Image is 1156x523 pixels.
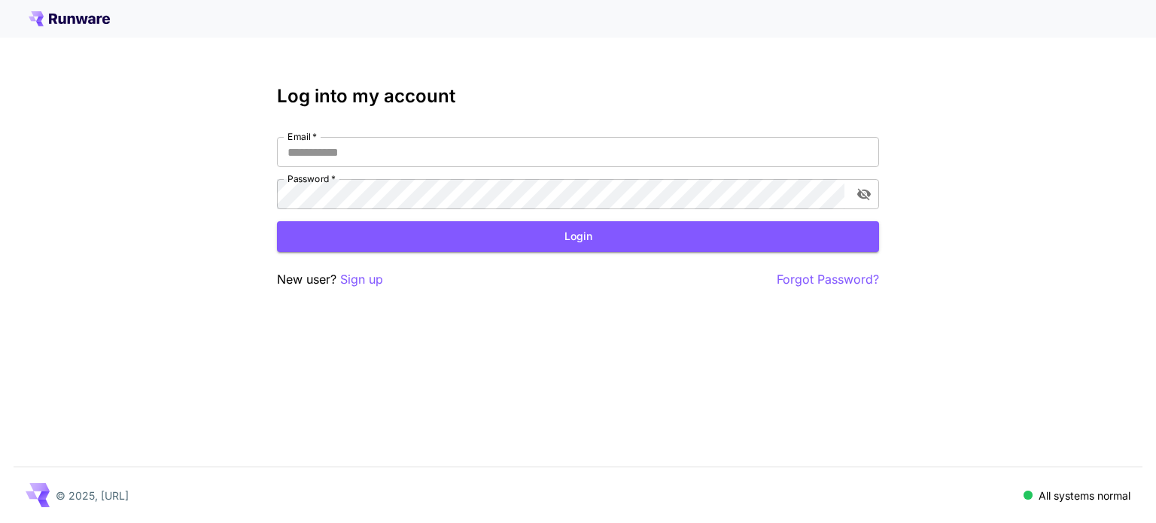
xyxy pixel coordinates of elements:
[777,270,879,289] button: Forgot Password?
[340,270,383,289] button: Sign up
[277,86,879,107] h3: Log into my account
[277,270,383,289] p: New user?
[287,172,336,185] label: Password
[56,488,129,503] p: © 2025, [URL]
[850,181,878,208] button: toggle password visibility
[287,130,317,143] label: Email
[277,221,879,252] button: Login
[1039,488,1130,503] p: All systems normal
